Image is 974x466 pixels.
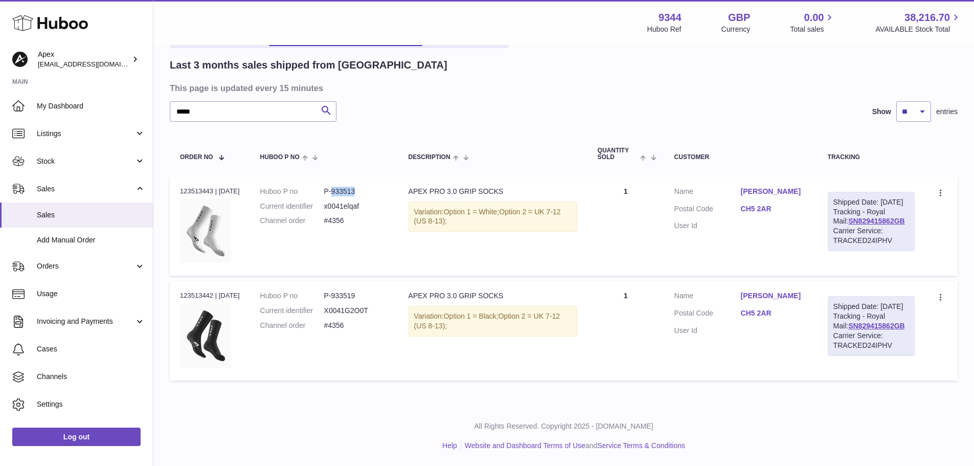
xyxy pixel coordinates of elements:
[875,11,962,34] a: 38,216.70 AVAILABLE Stock Total
[659,11,682,25] strong: 9344
[38,60,150,68] span: [EMAIL_ADDRESS][DOMAIN_NAME]
[647,25,682,34] div: Huboo Ref
[37,235,145,245] span: Add Manual Order
[828,296,915,356] div: Tracking - Royal Mail:
[674,187,741,199] dt: Name
[848,322,905,330] a: SN829415862GB
[180,187,240,196] div: 123513443 | [DATE]
[162,421,966,431] p: All Rights Reserved. Copyright 2025 - [DOMAIN_NAME]
[741,187,807,196] a: [PERSON_NAME]
[465,441,585,450] a: Website and Dashboard Terms of Use
[324,187,388,196] dd: P-933513
[180,199,231,263] img: ApexPRO3.0-ProductImage-White-FINALEDIT_8cc07690-d40c-4ba7-bce9-b2b833cfbc4f.png
[833,226,909,246] div: Carrier Service: TRACKED24IPHV
[444,312,499,320] span: Option 1 = Black;
[833,331,909,350] div: Carrier Service: TRACKED24IPHV
[38,50,130,69] div: Apex
[721,25,751,34] div: Currency
[324,306,388,316] dd: X0041G2O0T
[260,154,300,161] span: Huboo P no
[587,281,664,380] td: 1
[674,221,741,231] dt: User Id
[414,312,560,330] span: Option 2 = UK 7-12 (US 8-13);
[324,202,388,211] dd: x0041elqaf
[414,208,561,226] span: Option 2 = UK 7-12 (US 8-13);
[260,187,324,196] dt: Huboo P no
[790,25,835,34] span: Total sales
[37,210,145,220] span: Sales
[260,202,324,211] dt: Current identifier
[741,204,807,214] a: CH5 2AR
[741,291,807,301] a: [PERSON_NAME]
[37,317,134,326] span: Invoicing and Payments
[260,321,324,330] dt: Channel order
[12,428,141,446] a: Log out
[674,291,741,303] dt: Name
[37,344,145,354] span: Cases
[409,154,450,161] span: Description
[260,216,324,226] dt: Channel order
[180,154,213,161] span: Order No
[170,82,955,94] h3: This page is updated every 15 minutes
[828,192,915,251] div: Tracking - Royal Mail:
[833,197,909,207] div: Shipped Date: [DATE]
[875,25,962,34] span: AVAILABLE Stock Total
[260,291,324,301] dt: Huboo P no
[804,11,824,25] span: 0.00
[37,184,134,194] span: Sales
[180,291,240,300] div: 123513442 | [DATE]
[37,157,134,166] span: Stock
[872,107,891,117] label: Show
[442,441,457,450] a: Help
[37,400,145,409] span: Settings
[260,306,324,316] dt: Current identifier
[324,216,388,226] dd: #4356
[674,154,807,161] div: Customer
[444,208,500,216] span: Option 1 = White;
[324,321,388,330] dd: #4356
[37,101,145,111] span: My Dashboard
[741,308,807,318] a: CH5 2AR
[674,204,741,216] dt: Postal Code
[790,11,835,34] a: 0.00 Total sales
[409,306,577,337] div: Variation:
[936,107,958,117] span: entries
[37,129,134,139] span: Listings
[170,58,447,72] h2: Last 3 months sales shipped from [GEOGRAPHIC_DATA]
[674,326,741,336] dt: User Id
[728,11,750,25] strong: GBP
[833,302,909,312] div: Shipped Date: [DATE]
[409,291,577,301] div: APEX PRO 3.0 GRIP SOCKS
[409,202,577,232] div: Variation:
[848,217,905,225] a: SN829415862GB
[324,291,388,301] dd: P-933519
[37,289,145,299] span: Usage
[674,308,741,321] dt: Postal Code
[828,154,915,161] div: Tracking
[597,441,685,450] a: Service Terms & Conditions
[904,11,950,25] span: 38,216.70
[598,147,638,161] span: Quantity Sold
[37,261,134,271] span: Orders
[180,304,231,368] img: 93441705296955.png
[37,372,145,382] span: Channels
[587,176,664,276] td: 1
[409,187,577,196] div: APEX PRO 3.0 GRIP SOCKS
[12,52,28,67] img: internalAdmin-9344@internal.huboo.com
[461,441,685,451] li: and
